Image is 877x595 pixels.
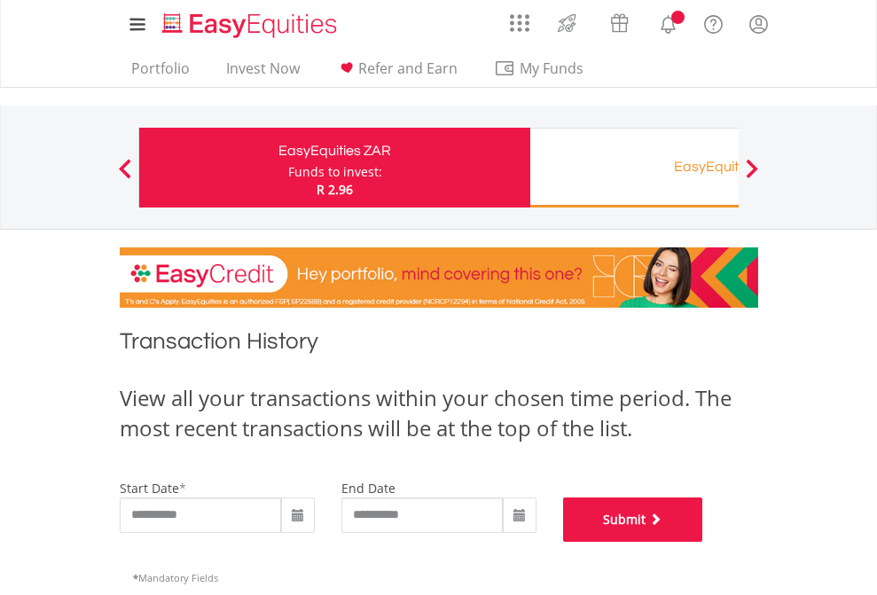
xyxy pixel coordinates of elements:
[691,4,736,40] a: FAQ's and Support
[341,480,395,497] label: end date
[124,59,197,87] a: Portfolio
[150,138,520,163] div: EasyEquities ZAR
[329,59,465,87] a: Refer and Earn
[133,571,218,584] span: Mandatory Fields
[563,497,703,542] button: Submit
[494,57,610,80] span: My Funds
[155,4,344,40] a: Home page
[646,4,691,40] a: Notifications
[159,11,344,40] img: EasyEquities_Logo.png
[605,9,634,37] img: vouchers-v2.svg
[552,9,582,37] img: thrive-v2.svg
[120,383,758,444] div: View all your transactions within your chosen time period. The most recent transactions will be a...
[120,247,758,308] img: EasyCredit Promotion Banner
[358,59,458,78] span: Refer and Earn
[317,181,353,198] span: R 2.96
[288,163,382,181] div: Funds to invest:
[498,4,541,33] a: AppsGrid
[107,168,143,185] button: Previous
[219,59,307,87] a: Invest Now
[593,4,646,37] a: Vouchers
[120,480,179,497] label: start date
[120,325,758,365] h1: Transaction History
[734,168,770,185] button: Next
[736,4,781,43] a: My Profile
[510,13,529,33] img: grid-menu-icon.svg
